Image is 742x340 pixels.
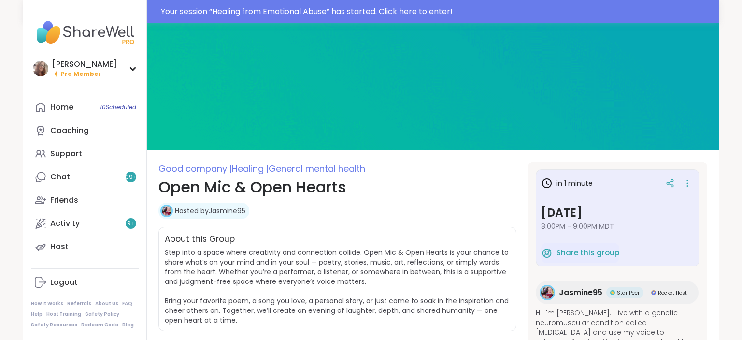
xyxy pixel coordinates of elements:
[175,206,245,216] a: Hosted byJasmine95
[122,300,132,307] a: FAQ
[269,163,365,175] span: General mental health
[559,287,602,298] span: Jasmine95
[52,59,117,70] div: [PERSON_NAME]
[161,6,713,17] div: Your session “ Healing from Emotional Abuse ” has started. Click here to enter!
[61,70,101,78] span: Pro Member
[162,206,171,216] img: Jasmine95
[556,248,619,259] span: Share this group
[658,289,687,296] span: Rocket Host
[50,277,78,288] div: Logout
[129,126,137,134] iframe: Spotlight
[85,311,119,318] a: Safety Policy
[31,311,43,318] a: Help
[46,311,81,318] a: Host Training
[31,212,139,235] a: Activity9+
[31,322,77,328] a: Safety Resources
[95,300,118,307] a: About Us
[33,61,48,76] img: dodi
[67,300,91,307] a: Referrals
[610,290,615,295] img: Star Peer
[50,241,69,252] div: Host
[147,23,719,150] img: Open Mic & Open Hearts cover image
[541,222,694,231] span: 8:00PM - 9:00PM MDT
[50,218,80,229] div: Activity
[31,119,139,142] a: Coaching
[100,103,136,111] span: 10 Scheduled
[617,289,640,296] span: Star Peer
[541,204,694,222] h3: [DATE]
[536,281,699,304] a: Jasmine95Jasmine95Star PeerStar PeerRocket HostRocket Host
[31,271,139,294] a: Logout
[81,322,118,328] a: Redeem Code
[232,163,269,175] span: Healing |
[50,148,82,159] div: Support
[165,233,235,246] h2: About this Group
[165,248,509,325] span: Step into a space where creativity and connection collide. Open Mic & Open Hearts is your chance ...
[50,125,89,136] div: Coaching
[31,300,63,307] a: How It Works
[122,322,134,328] a: Blog
[31,15,139,49] img: ShareWell Nav Logo
[541,247,553,259] img: ShareWell Logomark
[125,173,137,181] span: 99 +
[31,189,139,212] a: Friends
[651,290,656,295] img: Rocket Host
[31,142,139,165] a: Support
[31,235,139,258] a: Host
[541,177,593,189] h3: in 1 minute
[127,220,135,228] span: 9 +
[31,165,139,189] a: Chat99+
[158,176,516,199] h1: Open Mic & Open Hearts
[158,163,232,175] span: Good company |
[31,96,139,119] a: Home10Scheduled
[50,195,78,206] div: Friends
[541,243,619,263] button: Share this group
[50,102,73,113] div: Home
[541,286,554,299] img: Jasmine95
[50,172,70,182] div: Chat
